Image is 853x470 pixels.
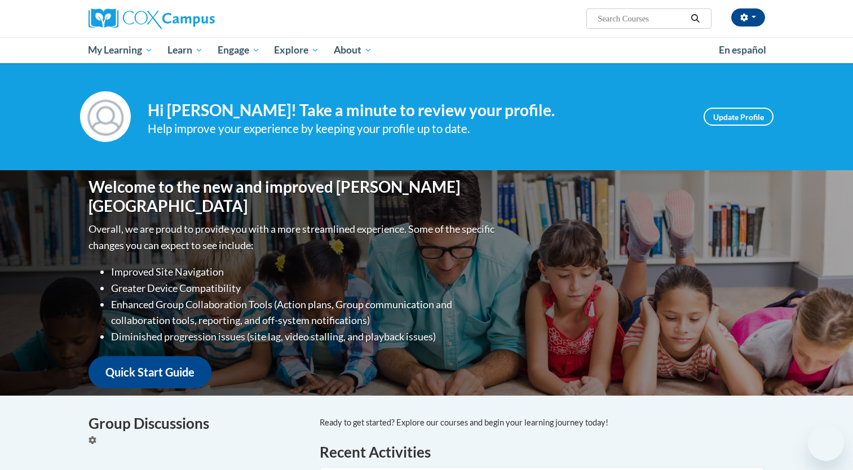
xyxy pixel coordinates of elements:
li: Improved Site Navigation [111,264,497,280]
span: About [334,43,372,57]
a: Learn [160,37,210,63]
a: Cox Campus [89,8,303,29]
a: En español [711,38,774,62]
h4: Group Discussions [89,413,303,434]
a: Quick Start Guide [89,356,211,388]
iframe: Button to launch messaging window [808,425,844,461]
a: About [326,37,379,63]
p: Overall, we are proud to provide you with a more streamlined experience. Some of the specific cha... [89,221,497,254]
h4: Hi [PERSON_NAME]! Take a minute to review your profile. [148,101,687,120]
div: Help improve your experience by keeping your profile up to date. [148,119,687,138]
div: Main menu [72,37,782,63]
h1: Welcome to the new and improved [PERSON_NAME][GEOGRAPHIC_DATA] [89,178,497,215]
h1: Recent Activities [320,442,765,462]
span: Explore [274,43,319,57]
img: Cox Campus [89,8,215,29]
span: Engage [218,43,260,57]
li: Greater Device Compatibility [111,280,497,296]
span: Learn [167,43,203,57]
input: Search Courses [596,12,687,25]
a: Explore [267,37,326,63]
li: Diminished progression issues (site lag, video stalling, and playback issues) [111,329,497,345]
img: Profile Image [80,91,131,142]
button: Account Settings [731,8,765,26]
a: My Learning [81,37,161,63]
a: Update Profile [704,108,774,126]
a: Engage [210,37,267,63]
span: My Learning [88,43,153,57]
li: Enhanced Group Collaboration Tools (Action plans, Group communication and collaboration tools, re... [111,296,497,329]
span: En español [719,44,766,56]
button: Search [687,12,704,25]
